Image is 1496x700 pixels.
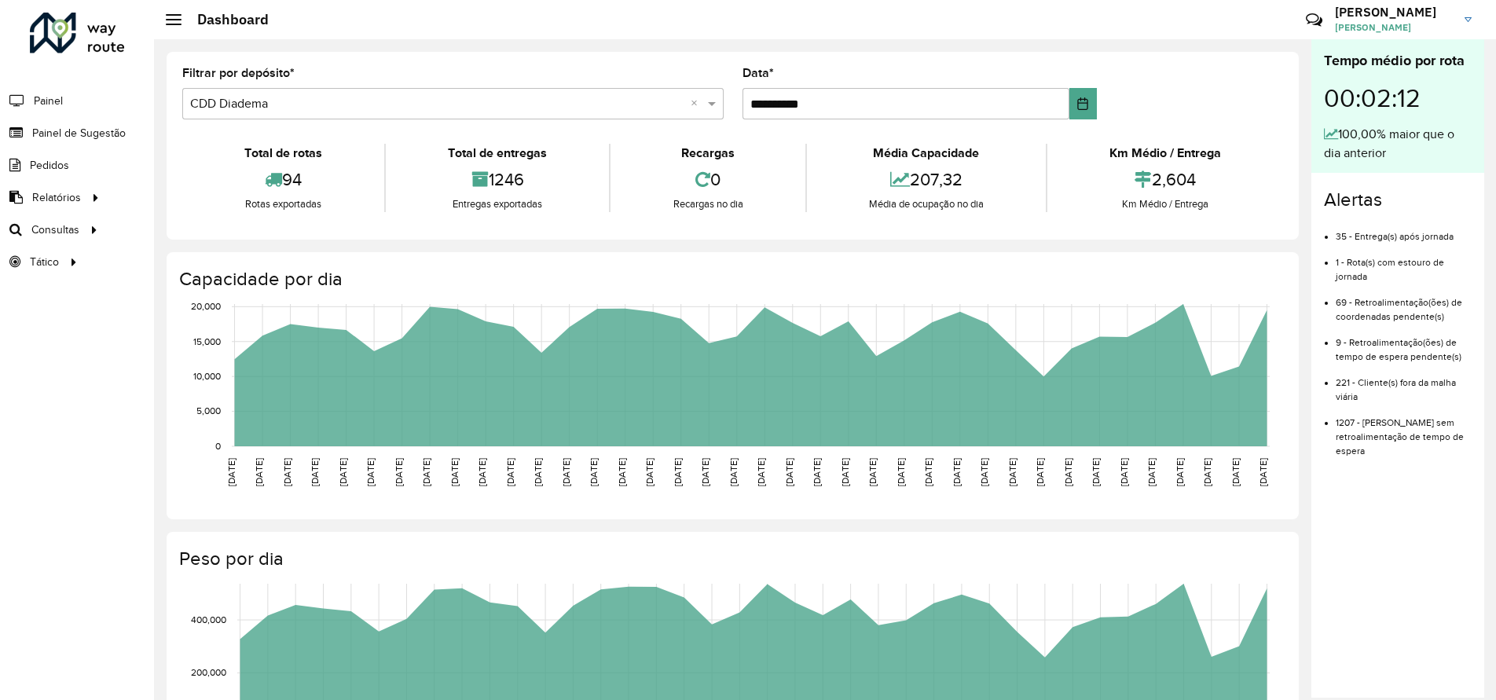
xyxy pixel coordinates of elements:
text: [DATE] [1175,458,1185,486]
text: [DATE] [673,458,683,486]
div: Média Capacidade [811,144,1042,163]
text: [DATE] [867,458,878,486]
text: [DATE] [840,458,850,486]
text: [DATE] [644,458,654,486]
text: [DATE] [812,458,822,486]
div: Km Médio / Entrega [1051,196,1279,212]
text: [DATE] [561,458,571,486]
h3: [PERSON_NAME] [1335,5,1453,20]
label: Filtrar por depósito [182,64,295,82]
span: Tático [30,254,59,270]
text: [DATE] [700,458,710,486]
text: [DATE] [1007,458,1017,486]
h4: Peso por dia [179,548,1283,570]
li: 35 - Entrega(s) após jornada [1336,218,1472,244]
text: [DATE] [365,458,376,486]
text: [DATE] [477,458,487,486]
text: 400,000 [191,614,226,625]
span: Relatórios [32,189,81,206]
text: [DATE] [784,458,794,486]
li: 1207 - [PERSON_NAME] sem retroalimentação de tempo de espera [1336,404,1472,458]
span: Painel de Sugestão [32,125,126,141]
text: 10,000 [193,371,221,381]
span: Consultas [31,222,79,238]
text: [DATE] [923,458,933,486]
div: Entregas exportadas [390,196,605,212]
text: [DATE] [1202,458,1212,486]
div: 2,604 [1051,163,1279,196]
div: Tempo médio por rota [1324,50,1472,71]
text: [DATE] [1035,458,1045,486]
text: 5,000 [196,406,221,416]
text: [DATE] [421,458,431,486]
li: 69 - Retroalimentação(ões) de coordenadas pendente(s) [1336,284,1472,324]
text: [DATE] [1091,458,1101,486]
li: 221 - Cliente(s) fora da malha viária [1336,364,1472,404]
div: Total de entregas [390,144,605,163]
text: [DATE] [1063,458,1073,486]
text: [DATE] [588,458,599,486]
text: 20,000 [191,301,221,311]
text: [DATE] [756,458,766,486]
div: 00:02:12 [1324,71,1472,125]
div: 0 [614,163,801,196]
div: Média de ocupação no dia [811,196,1042,212]
text: [DATE] [226,458,236,486]
text: [DATE] [282,458,292,486]
span: Clear all [691,94,704,113]
text: [DATE] [394,458,404,486]
div: Rotas exportadas [186,196,380,212]
text: [DATE] [310,458,320,486]
text: [DATE] [254,458,264,486]
text: 15,000 [193,336,221,346]
text: [DATE] [505,458,515,486]
h4: Alertas [1324,189,1472,211]
h2: Dashboard [181,11,269,28]
text: 200,000 [191,668,226,678]
span: Pedidos [30,157,69,174]
h4: Capacidade por dia [179,268,1283,291]
text: [DATE] [1230,458,1241,486]
text: [DATE] [1258,458,1268,486]
text: [DATE] [449,458,460,486]
text: [DATE] [1119,458,1129,486]
li: 9 - Retroalimentação(ões) de tempo de espera pendente(s) [1336,324,1472,364]
text: [DATE] [896,458,906,486]
label: Data [742,64,774,82]
div: 1246 [390,163,605,196]
text: 0 [215,441,221,451]
text: [DATE] [617,458,627,486]
span: [PERSON_NAME] [1335,20,1453,35]
div: Recargas [614,144,801,163]
button: Choose Date [1069,88,1097,119]
text: [DATE] [1146,458,1157,486]
li: 1 - Rota(s) com estouro de jornada [1336,244,1472,284]
div: Recargas no dia [614,196,801,212]
text: [DATE] [338,458,348,486]
div: 207,32 [811,163,1042,196]
text: [DATE] [979,458,989,486]
div: 100,00% maior que o dia anterior [1324,125,1472,163]
text: [DATE] [533,458,543,486]
div: Km Médio / Entrega [1051,144,1279,163]
div: Total de rotas [186,144,380,163]
span: Painel [34,93,63,109]
div: 94 [186,163,380,196]
a: Contato Rápido [1297,3,1331,37]
text: [DATE] [951,458,962,486]
text: [DATE] [728,458,739,486]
